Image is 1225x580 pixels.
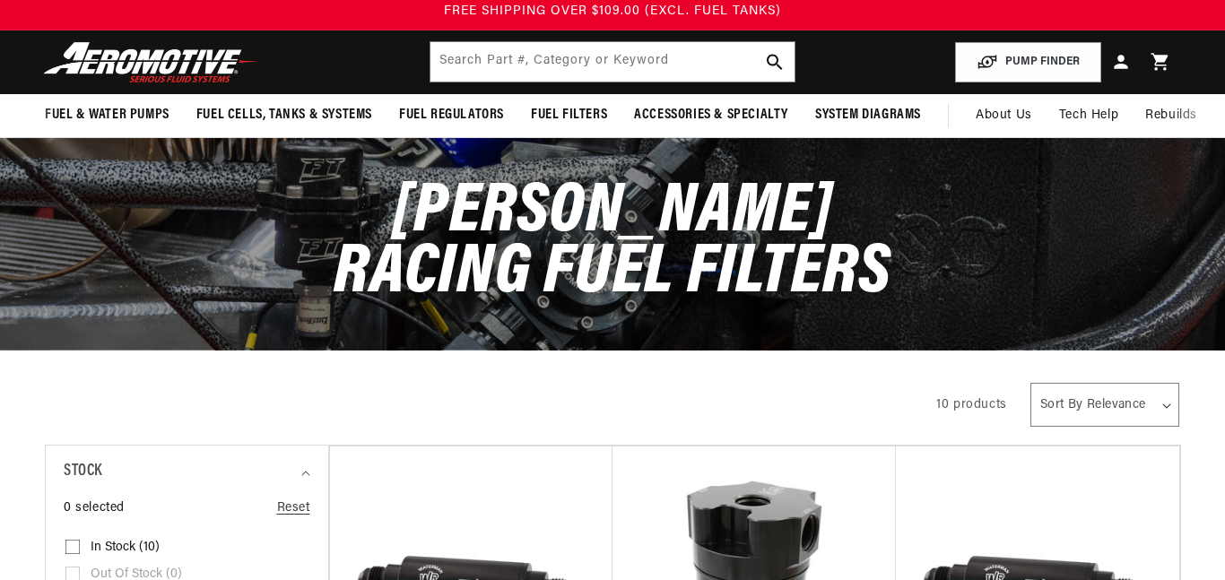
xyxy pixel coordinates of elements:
span: Fuel & Water Pumps [45,106,169,125]
span: Fuel Regulators [399,106,504,125]
span: Fuel Cells, Tanks & Systems [196,106,372,125]
summary: System Diagrams [802,94,934,136]
span: [PERSON_NAME] Racing Fuel Filters [334,177,891,309]
summary: Fuel Filters [517,94,621,136]
span: Fuel Filters [531,106,607,125]
input: Search by Part Number, Category or Keyword [430,42,795,82]
span: Accessories & Specialty [634,106,788,125]
span: Stock [64,459,102,485]
span: In stock (10) [91,540,160,556]
span: 10 products [936,398,1007,411]
a: Reset [277,498,310,518]
summary: Fuel Regulators [386,94,517,136]
span: Rebuilds [1145,106,1197,126]
summary: Fuel & Water Pumps [31,94,183,136]
span: 0 selected [64,498,125,518]
img: Aeromotive [39,41,263,83]
span: Tech Help [1059,106,1118,126]
a: About Us [962,94,1046,137]
summary: Fuel Cells, Tanks & Systems [183,94,386,136]
summary: Tech Help [1046,94,1132,137]
button: search button [755,42,795,82]
summary: Accessories & Specialty [621,94,802,136]
span: About Us [976,108,1032,122]
span: System Diagrams [815,106,921,125]
span: FREE SHIPPING OVER $109.00 (EXCL. FUEL TANKS) [444,4,781,18]
summary: Rebuilds [1132,94,1211,137]
button: PUMP FINDER [955,42,1101,82]
summary: Stock (0 selected) [64,446,310,498]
